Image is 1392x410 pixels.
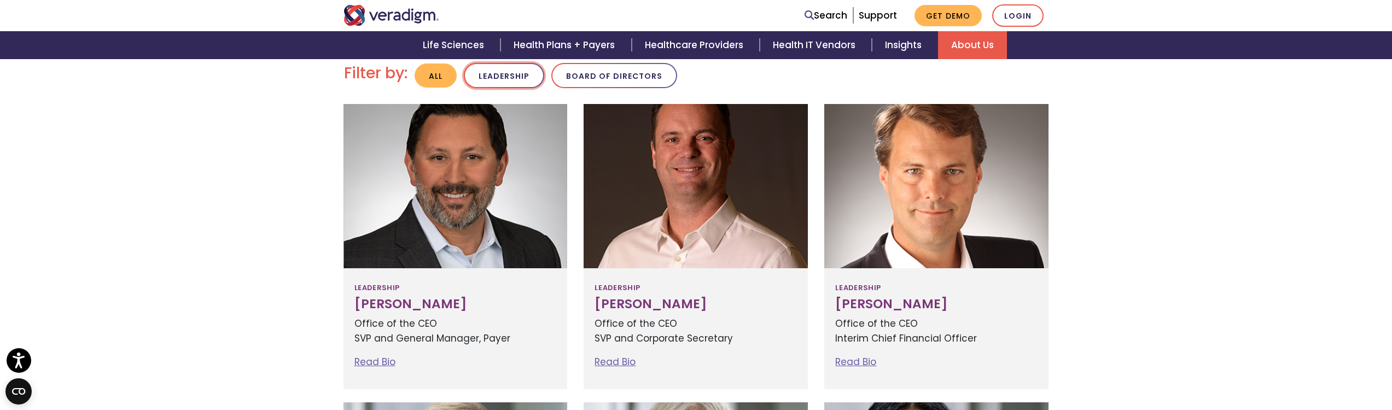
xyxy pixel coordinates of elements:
[805,8,847,23] a: Search
[835,316,1038,346] p: Office of the CEO Interim Chief Financial Officer
[632,31,760,59] a: Healthcare Providers
[410,31,500,59] a: Life Sciences
[5,378,32,405] button: Open CMP widget
[915,5,982,26] a: Get Demo
[835,279,881,297] span: Leadership
[859,9,897,22] a: Support
[354,316,557,346] p: Office of the CEO SVP and General Manager, Payer
[354,297,557,312] h3: [PERSON_NAME]
[343,5,439,26] img: Veradigm logo
[415,63,457,88] button: All
[354,355,395,368] a: Read Bio
[992,4,1044,27] a: Login
[1182,331,1379,397] iframe: Drift Chat Widget
[344,64,407,83] h2: Filter by:
[551,63,677,89] button: Board of Directors
[464,63,544,89] button: Leadership
[872,31,938,59] a: Insights
[835,355,876,368] a: Read Bio
[760,31,872,59] a: Health IT Vendors
[500,31,631,59] a: Health Plans + Payers
[835,297,1038,312] h3: [PERSON_NAME]
[354,279,400,297] span: Leadership
[595,316,797,346] p: Office of the CEO SVP and Corporate Secretary
[938,31,1007,59] a: About Us
[595,297,797,312] h3: [PERSON_NAME]
[595,279,640,297] span: Leadership
[595,355,636,368] a: Read Bio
